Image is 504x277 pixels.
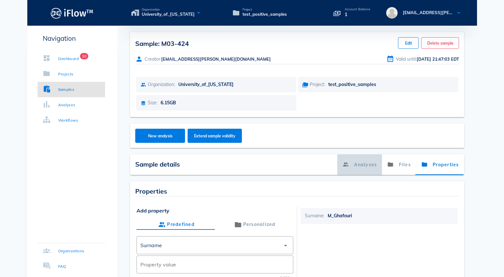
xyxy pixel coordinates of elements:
[382,154,416,175] a: Files
[148,100,157,106] span: Size:
[135,160,180,168] span: Sample details
[58,117,78,124] div: Workflows
[142,8,195,11] span: Organization
[161,56,271,62] span: [EMAIL_ADDRESS][PERSON_NAME][DOMAIN_NAME]
[178,82,234,87] span: University_of_[US_STATE]
[148,82,175,87] span: Organization:
[161,100,176,106] span: 6.15GB
[403,41,413,46] span: Edit
[398,37,419,49] button: Edit
[328,82,376,87] span: test_positive_samples
[135,129,185,143] button: New analysis
[27,6,117,20] a: Logo
[345,11,370,18] p: 1
[417,56,459,62] span: [DATE] 21:47:03 EDT
[157,220,195,230] div: Predefined
[58,56,79,62] div: Dashboard
[310,82,325,87] span: Project:
[386,7,398,19] img: avatar.16069ca8.svg
[243,8,287,11] span: Project
[142,11,195,18] span: University_of_[US_STATE]
[80,53,88,59] span: Badge
[135,39,189,48] span: Sample: M03-424
[233,220,275,230] div: Personalized
[141,134,179,138] span: New analysis
[243,11,287,18] span: test_positive_samples
[137,236,293,254] div: Surname
[58,86,75,93] div: Samples
[58,263,66,270] div: FAQ
[145,56,161,62] span: Creator:
[328,213,352,219] span: M_Ghafouri
[58,248,84,254] div: Organizations
[140,242,162,248] div: Surname
[396,56,417,62] span: Valid until:
[282,242,289,249] i: arrow_drop_down
[188,129,242,143] button: Extend sample validity
[416,154,464,175] a: Properties
[345,8,370,11] p: Account Balance
[38,33,105,43] p: Navigation
[427,41,453,46] span: Delete sample
[135,186,459,196] div: Properties
[421,37,459,49] button: Delete sample
[194,134,235,138] span: Extend sample validity
[305,213,324,219] span: Surname:
[58,71,74,77] div: Projects
[337,154,382,175] a: Analyses
[58,102,75,108] div: Analyses
[137,207,293,214] span: Add property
